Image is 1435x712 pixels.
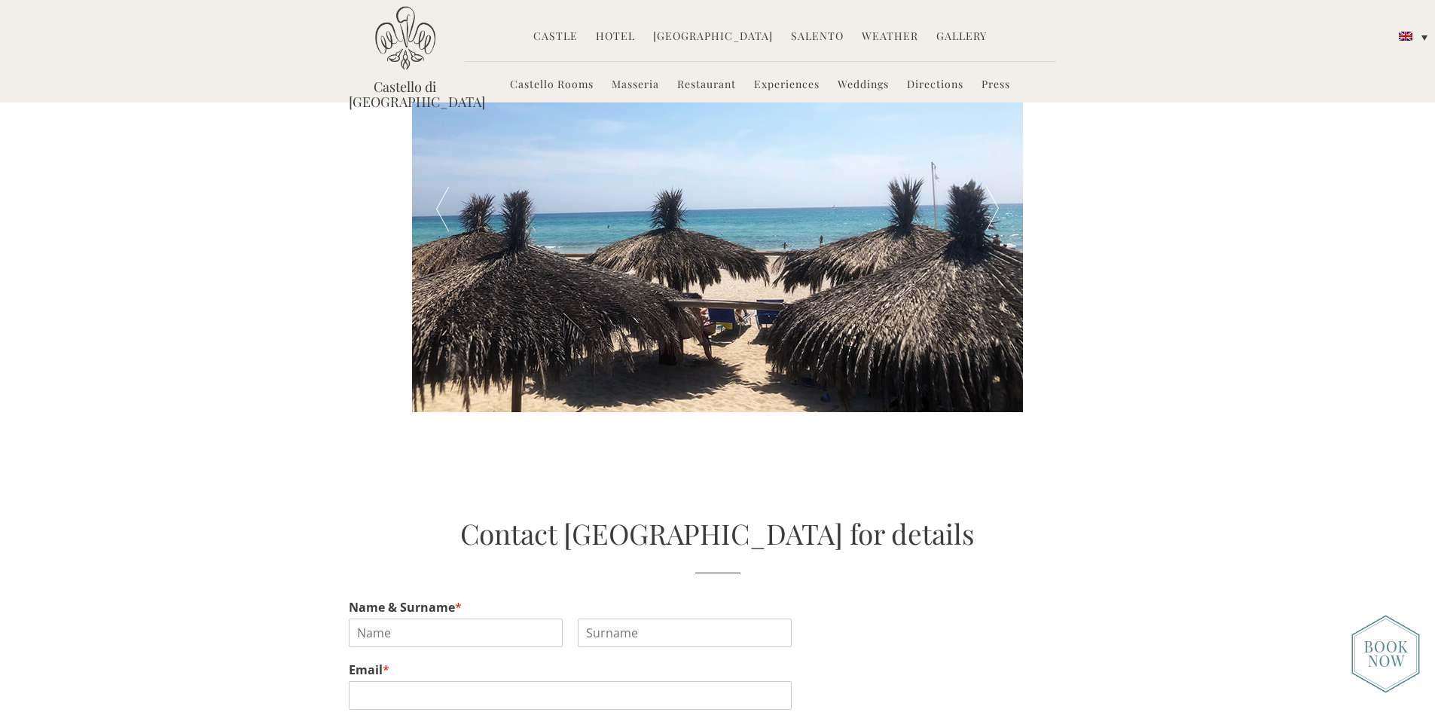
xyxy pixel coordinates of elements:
a: Weddings [838,77,889,94]
a: Salento [791,29,844,46]
a: Press [982,77,1010,94]
a: Castello di [GEOGRAPHIC_DATA] [349,79,462,109]
a: [GEOGRAPHIC_DATA] [653,29,773,46]
input: Surname [578,619,792,647]
a: Castello Rooms [510,77,594,94]
a: Gallery [936,29,987,46]
label: Name & Surname [349,600,1087,616]
a: Directions [907,77,963,94]
a: Experiences [754,77,820,94]
img: new-booknow.png [1351,615,1420,693]
label: Email [349,662,1087,678]
img: Castello di Ugento [375,6,435,70]
img: English [1399,32,1412,41]
a: Restaurant [677,77,736,94]
input: Name [349,619,563,647]
h2: Contact [GEOGRAPHIC_DATA] for details [349,514,1087,573]
a: Hotel [596,29,635,46]
a: Weather [862,29,918,46]
a: Masseria [612,77,659,94]
a: Castle [533,29,578,46]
